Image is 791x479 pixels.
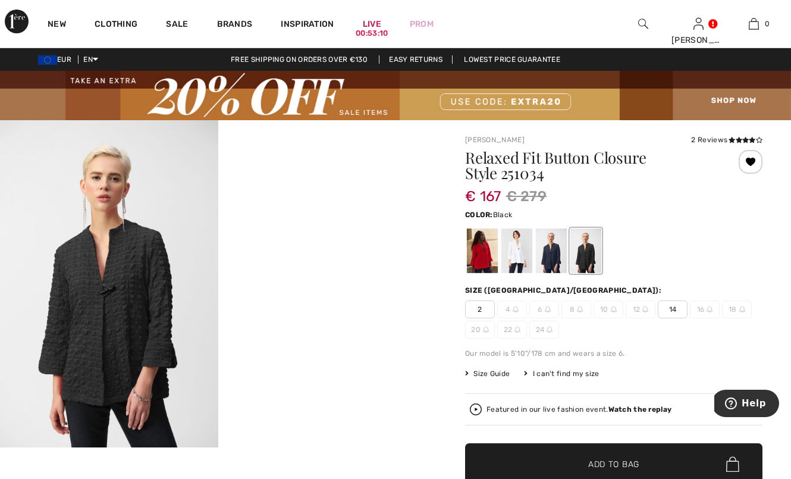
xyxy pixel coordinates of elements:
[529,321,559,339] span: 24
[726,456,739,472] img: Bag.svg
[95,19,137,32] a: Clothing
[465,368,510,379] span: Size Guide
[707,306,712,312] img: ring-m.svg
[765,18,770,29] span: 0
[524,368,599,379] div: I can't find my size
[465,321,495,339] span: 20
[514,327,520,333] img: ring-m.svg
[691,134,762,145] div: 2 Reviews
[470,403,482,415] img: Watch the replay
[570,228,601,273] div: Black
[638,17,648,31] img: search the website
[465,136,525,144] a: [PERSON_NAME]
[379,55,453,64] a: Easy Returns
[465,348,762,359] div: Our model is 5'10"/178 cm and wears a size 6.
[465,150,713,181] h1: Relaxed Fit Button Closure Style 251034
[465,211,493,219] span: Color:
[48,19,66,32] a: New
[529,300,559,318] span: 6
[561,300,591,318] span: 8
[221,55,377,64] a: Free shipping on orders over €130
[642,306,648,312] img: ring-m.svg
[545,306,551,312] img: ring-m.svg
[410,18,434,30] a: Prom
[506,186,547,207] span: € 279
[497,300,527,318] span: 4
[501,228,532,273] div: Vanilla 30
[749,17,759,31] img: My Bag
[626,300,655,318] span: 12
[722,300,752,318] span: 18
[363,18,381,30] a: Live00:53:10
[217,19,253,32] a: Brands
[513,306,519,312] img: ring-m.svg
[727,17,781,31] a: 0
[493,211,513,219] span: Black
[483,327,489,333] img: ring-m.svg
[536,228,567,273] div: Midnight Blue
[608,405,672,414] strong: Watch the replay
[671,34,726,46] div: [PERSON_NAME]
[38,55,76,64] span: EUR
[739,306,745,312] img: ring-m.svg
[218,120,437,230] video: Your browser does not support the video tag.
[486,406,671,414] div: Featured in our live fashion event.
[714,390,779,419] iframe: Opens a widget where you can find more information
[547,327,553,333] img: ring-m.svg
[467,228,498,273] div: Radiant red
[577,306,583,312] img: ring-m.svg
[465,300,495,318] span: 2
[588,458,639,471] span: Add to Bag
[38,55,57,65] img: Euro
[356,28,388,39] div: 00:53:10
[693,17,704,31] img: My Info
[594,300,623,318] span: 10
[454,55,570,64] a: Lowest Price Guarantee
[166,19,188,32] a: Sale
[690,300,720,318] span: 16
[465,285,664,296] div: Size ([GEOGRAPHIC_DATA]/[GEOGRAPHIC_DATA]):
[497,321,527,339] span: 22
[83,55,98,64] span: EN
[465,176,501,205] span: € 167
[5,10,29,33] img: 1ère Avenue
[281,19,334,32] span: Inspiration
[658,300,688,318] span: 14
[693,18,704,29] a: Sign In
[611,306,617,312] img: ring-m.svg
